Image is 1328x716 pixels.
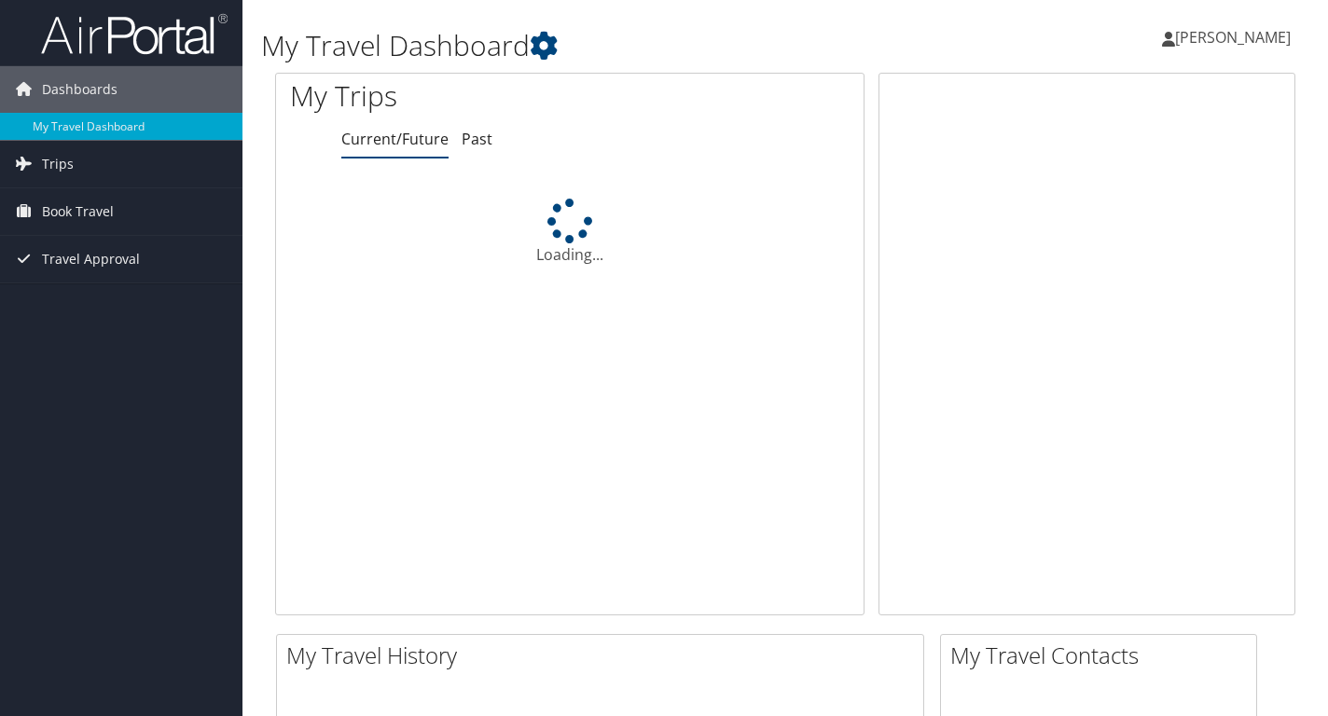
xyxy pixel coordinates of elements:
[290,76,604,116] h1: My Trips
[41,12,228,56] img: airportal-logo.png
[341,129,449,149] a: Current/Future
[1162,9,1309,65] a: [PERSON_NAME]
[276,199,864,266] div: Loading...
[950,640,1256,671] h2: My Travel Contacts
[261,26,960,65] h1: My Travel Dashboard
[42,141,74,187] span: Trips
[42,66,118,113] span: Dashboards
[462,129,492,149] a: Past
[42,188,114,235] span: Book Travel
[1175,27,1291,48] span: [PERSON_NAME]
[42,236,140,282] span: Travel Approval
[286,640,923,671] h2: My Travel History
